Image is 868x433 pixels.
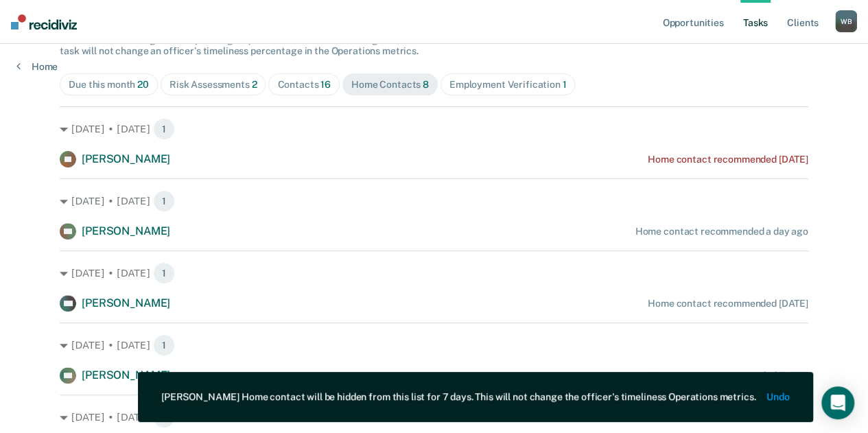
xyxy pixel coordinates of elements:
span: 1 [153,334,175,356]
span: 1 [153,262,175,284]
div: Employment Verification [449,79,567,91]
span: The clients below might have upcoming requirements this month. Hiding a below task will not chang... [60,34,419,57]
span: 2 [252,79,257,90]
button: Undo [767,391,790,403]
span: 8 [423,79,429,90]
div: [PERSON_NAME] Home contact will be hidden from this list for 7 days. This will not change the off... [161,391,755,403]
div: Due this month [69,79,149,91]
a: Home [16,60,58,73]
div: Home contact recommended [DATE] [648,154,808,165]
span: [PERSON_NAME] [82,152,170,165]
button: WB [835,10,857,32]
span: 16 [320,79,331,90]
div: [DATE] • [DATE] 1 [60,190,808,212]
img: Recidiviz [11,14,77,30]
span: 1 [153,190,175,212]
div: [DATE] • [DATE] 1 [60,262,808,284]
div: Home contact recommended a day ago [635,226,808,237]
div: Home contact recommended [DATE] [648,298,808,309]
div: [DATE] • [DATE] 1 [60,118,808,140]
span: [PERSON_NAME] [82,224,170,237]
span: 1 [153,118,175,140]
div: Home contact recommended [DATE] [648,370,808,382]
span: [PERSON_NAME] [82,368,170,382]
div: Risk Assessments [169,79,257,91]
span: 20 [137,79,149,90]
div: W B [835,10,857,32]
div: Contacts [277,79,331,91]
span: [PERSON_NAME] [82,296,170,309]
div: Home Contacts [351,79,429,91]
span: 1 [563,79,567,90]
div: Open Intercom Messenger [821,386,854,419]
div: [DATE] • [DATE] 1 [60,406,808,428]
div: [DATE] • [DATE] 1 [60,334,808,356]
